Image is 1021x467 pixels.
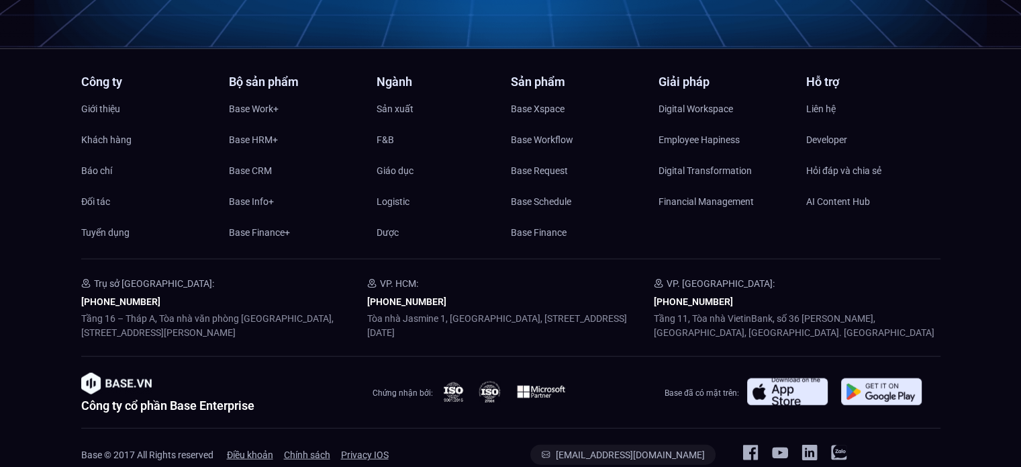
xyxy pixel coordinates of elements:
span: Chứng nhận bởi: [373,388,433,398]
span: Hỏi đáp và chia sẻ [806,161,881,181]
span: [EMAIL_ADDRESS][DOMAIN_NAME] [556,450,705,460]
p: Tòa nhà Jasmine 1, [GEOGRAPHIC_DATA], [STREET_ADDRESS][DATE] [367,312,654,340]
a: [PHONE_NUMBER] [81,296,160,307]
span: Base Finance+ [229,222,290,243]
span: F&B [377,130,394,150]
a: Base Finance+ [229,222,363,243]
a: Employee Hapiness [659,130,793,150]
span: Privacy IOS [341,445,389,465]
a: AI Content Hub [806,192,940,212]
span: Báo chí [81,161,112,181]
a: Base Schedule [511,192,645,212]
a: Giới thiệu [81,99,215,119]
span: Base © 2017 All Rights reserved [81,450,213,460]
a: Base Finance [511,222,645,243]
a: Base Xspace [511,99,645,119]
span: Digital Transformation [659,161,752,181]
a: [PHONE_NUMBER] [367,296,446,307]
span: Base Schedule [511,192,571,212]
a: F&B [377,130,511,150]
a: [PHONE_NUMBER] [654,296,733,307]
span: Base Xspace [511,99,565,119]
a: Digital Transformation [659,161,793,181]
span: Employee Hapiness [659,130,740,150]
a: Điều khoản [227,445,273,465]
a: Sản xuất [377,99,511,119]
span: Logistic [377,192,409,212]
span: Tuyển dụng [81,222,130,243]
span: Trụ sở [GEOGRAPHIC_DATA]: [94,278,214,289]
a: Base CRM [229,161,363,181]
span: Sản xuất [377,99,414,119]
a: Developer [806,130,940,150]
span: Base Work+ [229,99,279,119]
h4: Hỗ trợ [806,76,940,88]
span: Giới thiệu [81,99,120,119]
span: Đối tác [81,192,110,212]
span: Giáo dục [377,161,414,181]
p: Tầng 11, Tòa nhà VietinBank, số 36 [PERSON_NAME], [GEOGRAPHIC_DATA], [GEOGRAPHIC_DATA]. [GEOGRAPH... [654,312,940,340]
span: AI Content Hub [806,192,870,212]
a: Dược [377,222,511,243]
span: Base Request [511,161,568,181]
a: Liên hệ [806,99,940,119]
a: Base Request [511,161,645,181]
h4: Giải pháp [659,76,793,88]
span: Base Info+ [229,192,274,212]
a: Giáo dục [377,161,511,181]
h2: Công ty cổ phần Base Enterprise [81,400,254,412]
a: Base Info+ [229,192,363,212]
span: Base đã có mặt trên: [665,388,739,398]
span: VP. HCM: [380,278,418,289]
h4: Ngành [377,76,511,88]
h4: Bộ sản phẩm [229,76,363,88]
a: Báo chí [81,161,215,181]
a: Base Work+ [229,99,363,119]
span: Developer [806,130,847,150]
a: Chính sách [284,445,330,465]
a: Khách hàng [81,130,215,150]
span: Base Workflow [511,130,573,150]
span: Base Finance [511,222,567,243]
a: Logistic [377,192,511,212]
span: Liên hệ [806,99,836,119]
span: Dược [377,222,399,243]
a: Financial Management [659,192,793,212]
span: VP. [GEOGRAPHIC_DATA]: [667,278,775,289]
h4: Công ty [81,76,215,88]
a: Hỏi đáp và chia sẻ [806,161,940,181]
span: Digital Workspace [659,99,733,119]
img: image-1.png [81,373,152,394]
h4: Sản phẩm [511,76,645,88]
a: [EMAIL_ADDRESS][DOMAIN_NAME] [530,445,716,465]
span: Khách hàng [81,130,132,150]
span: Base HRM+ [229,130,278,150]
a: Base HRM+ [229,130,363,150]
p: Tầng 16 – Tháp A, Tòa nhà văn phòng [GEOGRAPHIC_DATA], [STREET_ADDRESS][PERSON_NAME] [81,312,368,340]
span: Financial Management [659,192,754,212]
a: Digital Workspace [659,99,793,119]
a: Base Workflow [511,130,645,150]
a: Đối tác [81,192,215,212]
span: Base CRM [229,161,272,181]
a: Tuyển dụng [81,222,215,243]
